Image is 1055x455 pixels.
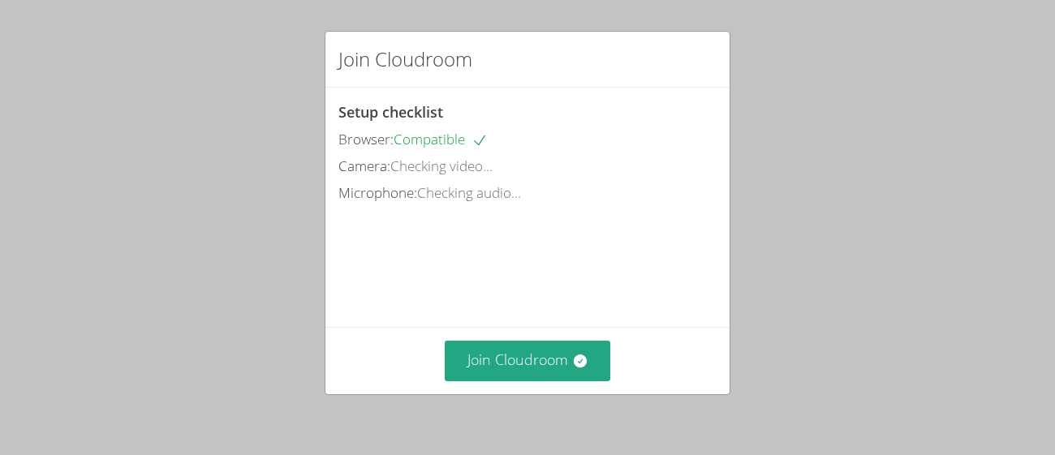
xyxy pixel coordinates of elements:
span: Browser: [338,130,394,148]
span: Checking video... [390,157,493,175]
button: Join Cloudroom [445,341,611,380]
span: Setup checklist [338,102,443,122]
span: Compatible [394,130,488,148]
span: Checking audio... [417,183,521,202]
span: Microphone: [338,183,417,202]
h2: Join Cloudroom [338,45,472,74]
span: Camera: [338,157,390,175]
